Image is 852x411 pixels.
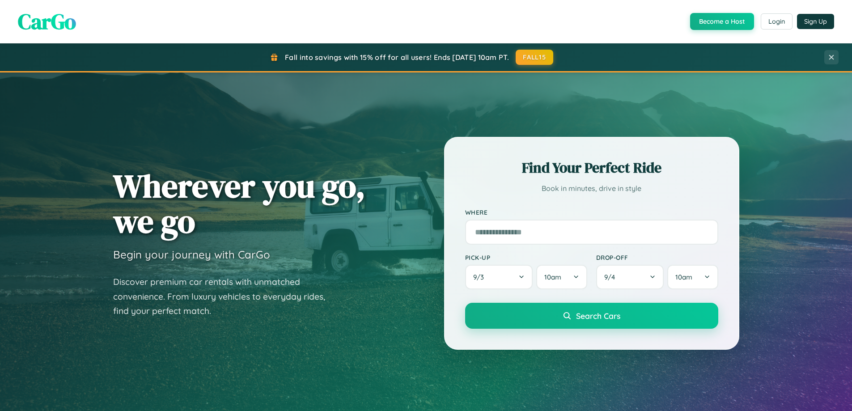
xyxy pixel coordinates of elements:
[465,208,718,216] label: Where
[113,168,365,239] h1: Wherever you go, we go
[604,273,619,281] span: 9 / 4
[761,13,793,30] button: Login
[544,273,561,281] span: 10am
[675,273,692,281] span: 10am
[465,265,533,289] button: 9/3
[465,303,718,329] button: Search Cars
[473,273,488,281] span: 9 / 3
[596,265,664,289] button: 9/4
[690,13,754,30] button: Become a Host
[113,248,270,261] h3: Begin your journey with CarGo
[465,158,718,178] h2: Find Your Perfect Ride
[797,14,834,29] button: Sign Up
[113,275,337,318] p: Discover premium car rentals with unmatched convenience. From luxury vehicles to everyday rides, ...
[576,311,620,321] span: Search Cars
[536,265,587,289] button: 10am
[667,265,718,289] button: 10am
[516,50,553,65] button: FALL15
[465,254,587,261] label: Pick-up
[596,254,718,261] label: Drop-off
[18,7,76,36] span: CarGo
[465,182,718,195] p: Book in minutes, drive in style
[285,53,509,62] span: Fall into savings with 15% off for all users! Ends [DATE] 10am PT.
